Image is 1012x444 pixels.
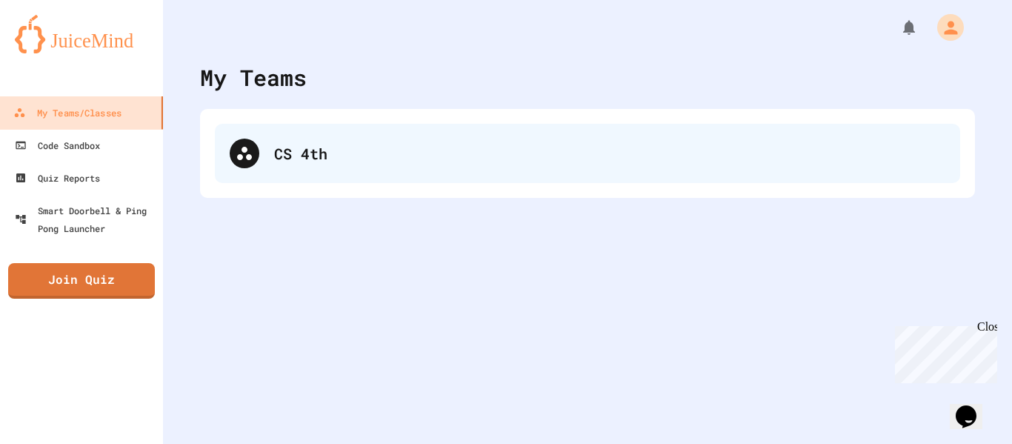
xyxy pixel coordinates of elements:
[889,320,997,383] iframe: chat widget
[15,136,100,154] div: Code Sandbox
[13,104,121,122] div: My Teams/Classes
[8,263,155,299] a: Join Quiz
[200,61,307,94] div: My Teams
[873,15,922,40] div: My Notifications
[215,124,960,183] div: CS 4th
[15,15,148,53] img: logo-orange.svg
[274,142,945,165] div: CS 4th
[922,10,968,44] div: My Account
[950,385,997,429] iframe: chat widget
[6,6,102,94] div: Chat with us now!Close
[15,169,100,187] div: Quiz Reports
[15,202,157,237] div: Smart Doorbell & Ping Pong Launcher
